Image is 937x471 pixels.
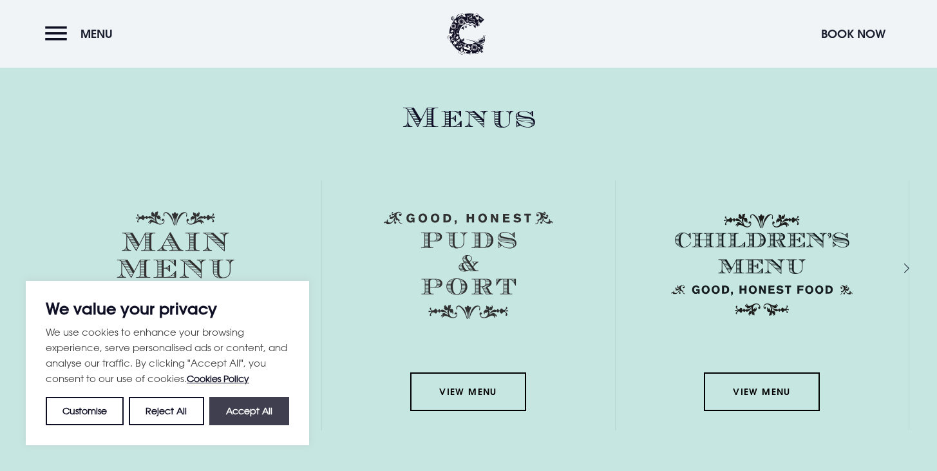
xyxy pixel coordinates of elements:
[209,397,289,425] button: Accept All
[448,13,486,55] img: Clandeboye Lodge
[815,20,892,48] button: Book Now
[26,281,309,445] div: We value your privacy
[129,397,203,425] button: Reject All
[46,397,124,425] button: Customise
[45,20,119,48] button: Menu
[80,26,113,41] span: Menu
[667,211,857,318] img: Childrens Menu 1
[46,324,289,387] p: We use cookies to enhance your browsing experience, serve personalised ads or content, and analys...
[187,373,249,384] a: Cookies Policy
[887,259,899,278] div: Next slide
[704,372,820,411] a: View Menu
[46,301,289,316] p: We value your privacy
[410,372,526,411] a: View Menu
[384,211,553,320] img: Menu puds and port
[79,211,270,318] img: Menu main menu
[28,101,909,135] h2: Menus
